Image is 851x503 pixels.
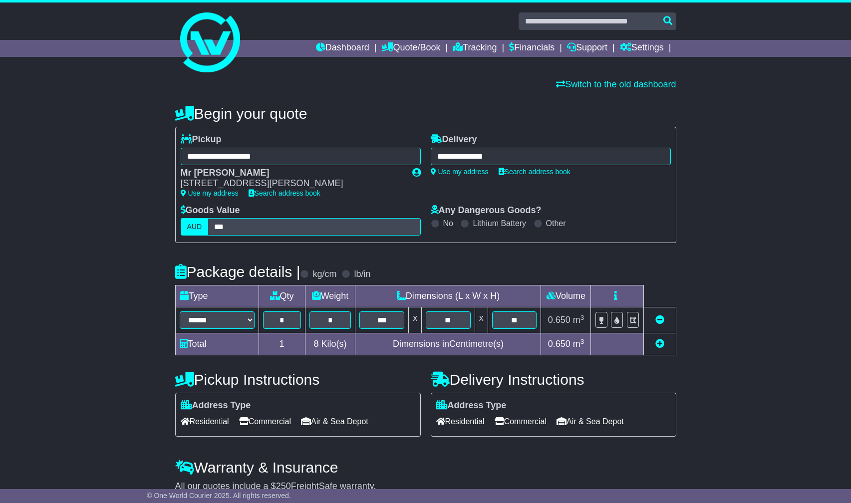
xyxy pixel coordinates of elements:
[175,105,676,122] h4: Begin your quote
[175,333,259,355] td: Total
[475,307,488,333] td: x
[431,371,676,388] h4: Delivery Instructions
[546,219,566,228] label: Other
[316,40,369,57] a: Dashboard
[381,40,440,57] a: Quote/Book
[239,414,291,429] span: Commercial
[175,481,676,492] div: All our quotes include a $ FreightSafe warranty.
[573,339,584,349] span: m
[436,414,485,429] span: Residential
[354,269,370,280] label: lb/in
[181,218,209,236] label: AUD
[259,333,305,355] td: 1
[431,134,477,145] label: Delivery
[305,333,355,355] td: Kilo(s)
[557,414,624,429] span: Air & Sea Depot
[556,79,676,89] a: Switch to the old dashboard
[548,339,570,349] span: 0.650
[181,178,402,189] div: [STREET_ADDRESS][PERSON_NAME]
[175,263,300,280] h4: Package details |
[573,315,584,325] span: m
[181,168,402,179] div: Mr [PERSON_NAME]
[181,134,222,145] label: Pickup
[259,285,305,307] td: Qty
[495,414,547,429] span: Commercial
[655,315,664,325] a: Remove this item
[436,400,507,411] label: Address Type
[355,285,541,307] td: Dimensions (L x W x H)
[541,285,591,307] td: Volume
[181,400,251,411] label: Address Type
[580,338,584,345] sup: 3
[580,314,584,321] sup: 3
[175,285,259,307] td: Type
[548,315,570,325] span: 0.650
[453,40,497,57] a: Tracking
[431,168,489,176] a: Use my address
[355,333,541,355] td: Dimensions in Centimetre(s)
[313,339,318,349] span: 8
[409,307,422,333] td: x
[509,40,555,57] a: Financials
[655,339,664,349] a: Add new item
[301,414,368,429] span: Air & Sea Depot
[175,371,421,388] h4: Pickup Instructions
[443,219,453,228] label: No
[181,189,239,197] a: Use my address
[431,205,542,216] label: Any Dangerous Goods?
[175,459,676,476] h4: Warranty & Insurance
[181,414,229,429] span: Residential
[499,168,570,176] a: Search address book
[276,481,291,491] span: 250
[312,269,336,280] label: kg/cm
[620,40,664,57] a: Settings
[567,40,607,57] a: Support
[249,189,320,197] a: Search address book
[305,285,355,307] td: Weight
[181,205,240,216] label: Goods Value
[473,219,526,228] label: Lithium Battery
[147,492,291,500] span: © One World Courier 2025. All rights reserved.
